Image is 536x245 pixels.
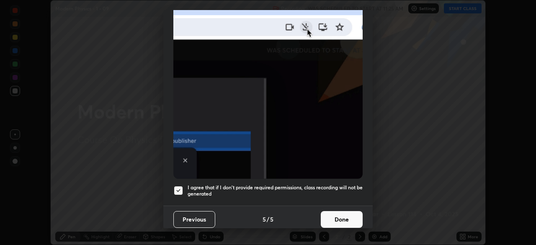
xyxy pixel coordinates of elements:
[263,215,266,224] h4: 5
[270,215,273,224] h4: 5
[188,184,363,197] h5: I agree that if I don't provide required permissions, class recording will not be generated
[173,211,215,228] button: Previous
[321,211,363,228] button: Done
[267,215,269,224] h4: /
